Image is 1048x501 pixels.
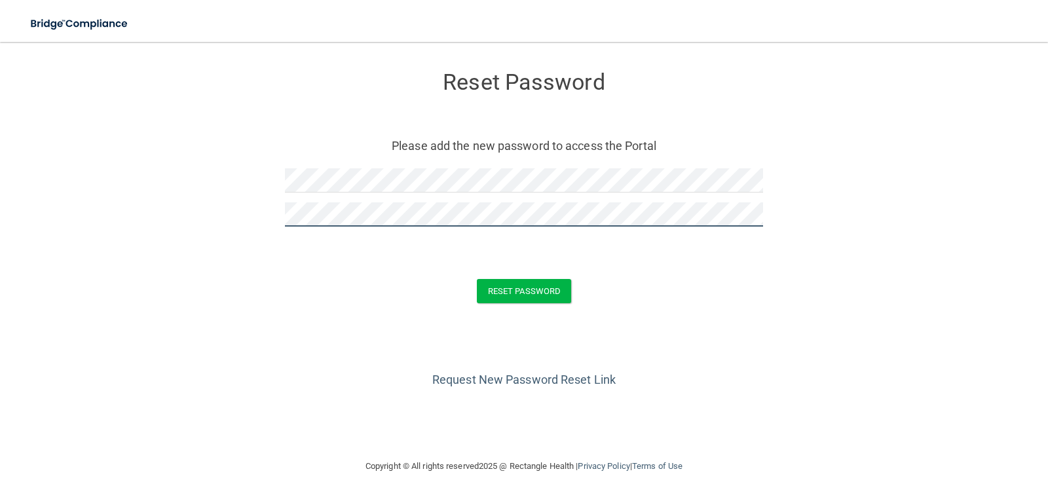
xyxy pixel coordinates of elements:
img: bridge_compliance_login_screen.278c3ca4.svg [20,10,140,37]
a: Privacy Policy [578,461,629,471]
div: Copyright © All rights reserved 2025 @ Rectangle Health | | [285,445,763,487]
h3: Reset Password [285,70,763,94]
a: Terms of Use [632,461,683,471]
p: Please add the new password to access the Portal [295,135,753,157]
button: Reset Password [477,279,571,303]
a: Request New Password Reset Link [432,373,616,386]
